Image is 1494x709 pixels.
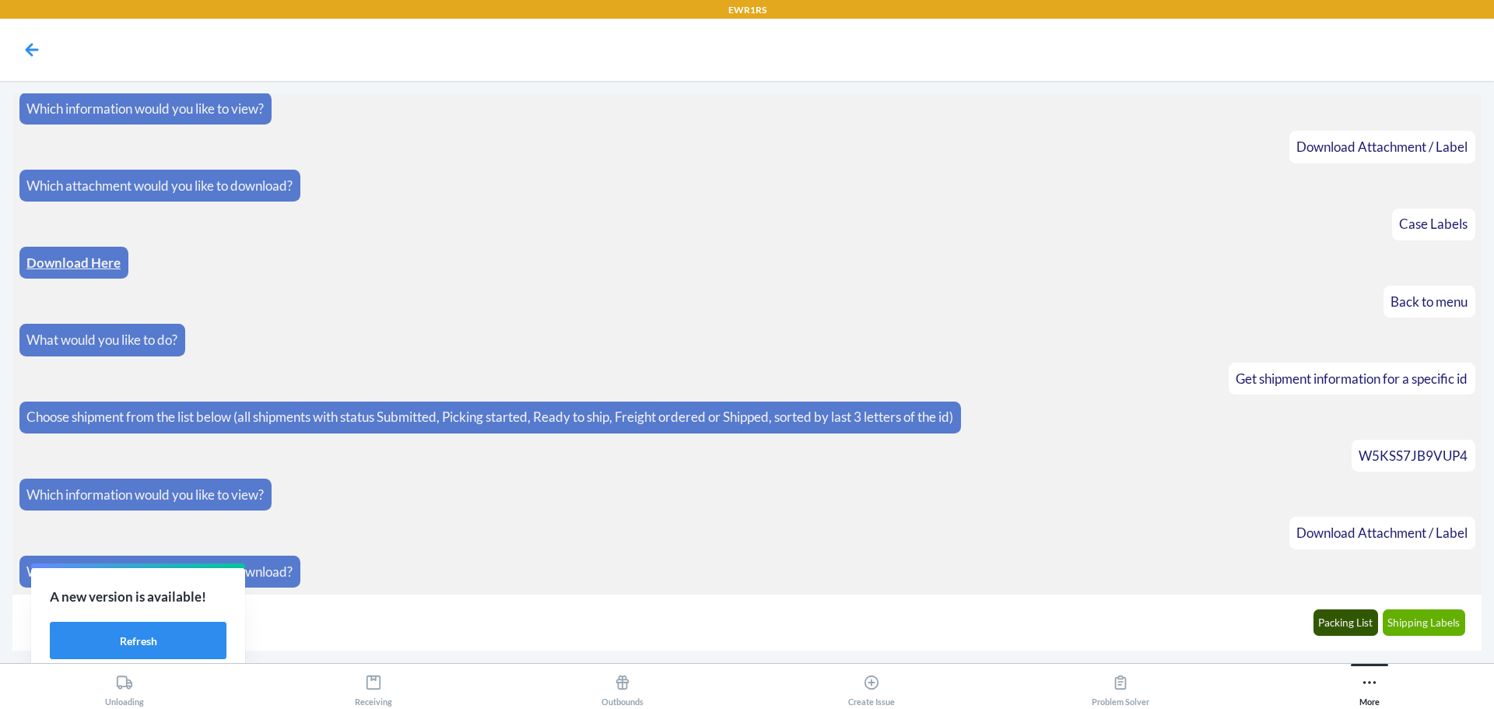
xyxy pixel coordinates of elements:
div: Receiving [355,668,392,707]
div: Problem Solver [1092,668,1149,707]
p: EWR1RS [728,3,766,17]
button: Problem Solver [996,664,1245,707]
div: More [1359,668,1380,707]
p: Which information would you like to view? [26,99,264,119]
a: Download Here [26,254,121,271]
button: Receiving [249,664,498,707]
span: Download Attachment / Label [1296,525,1468,541]
button: Outbounds [498,664,747,707]
span: W5KSS7JB9VUP4 [1359,448,1468,464]
p: Choose shipment from the list below (all shipments with status Submitted, Picking started, Ready ... [26,407,953,427]
button: Shipping Labels [1383,609,1466,636]
p: What would you like to do? [26,330,177,350]
button: Refresh [50,622,226,659]
p: Which attachment would you like to download? [26,562,293,582]
span: Download Attachment / Label [1296,139,1468,155]
span: Case Labels [1399,216,1468,232]
p: A new version is available! [50,587,226,607]
span: Back to menu [1391,293,1468,310]
p: Which information would you like to view? [26,485,264,505]
div: Create Issue [848,668,895,707]
div: Outbounds [601,668,644,707]
p: Which attachment would you like to download? [26,176,293,196]
button: Packing List [1313,609,1379,636]
button: More [1245,664,1494,707]
button: Create Issue [747,664,996,707]
span: Get shipment information for a specific id [1236,370,1468,387]
div: Unloading [105,668,144,707]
